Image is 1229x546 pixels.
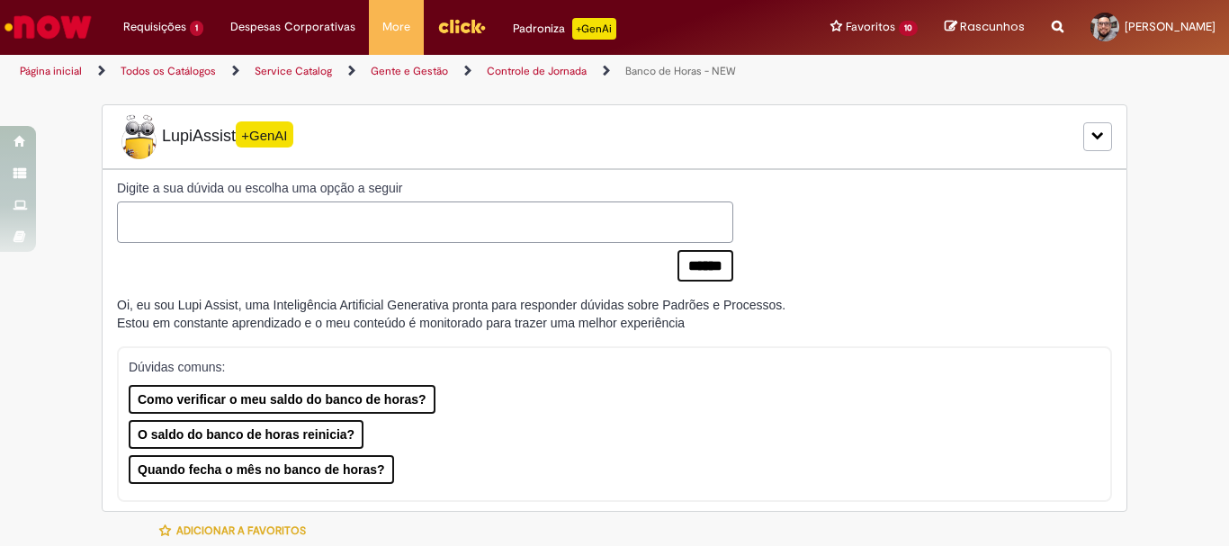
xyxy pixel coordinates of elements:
[176,524,306,538] span: Adicionar a Favoritos
[129,358,1086,376] p: Dúvidas comuns:
[117,114,162,159] img: Lupi
[129,420,363,449] button: O saldo do banco de horas reinicia?
[945,19,1025,36] a: Rascunhos
[846,18,895,36] span: Favoritos
[572,18,616,40] p: +GenAi
[236,121,293,148] span: +GenAI
[13,55,806,88] ul: Trilhas de página
[230,18,355,36] span: Despesas Corporativas
[382,18,410,36] span: More
[121,64,216,78] a: Todos os Catálogos
[117,179,733,197] label: Digite a sua dúvida ou escolha uma opção a seguir
[102,104,1127,169] div: LupiLupiAssist+GenAI
[1125,19,1216,34] span: [PERSON_NAME]
[960,18,1025,35] span: Rascunhos
[437,13,486,40] img: click_logo_yellow_360x200.png
[129,455,394,484] button: Quando fecha o mês no banco de horas?
[513,18,616,40] div: Padroniza
[2,9,94,45] img: ServiceNow
[20,64,82,78] a: Página inicial
[255,64,332,78] a: Service Catalog
[371,64,448,78] a: Gente e Gestão
[129,385,435,414] button: Como verificar o meu saldo do banco de horas?
[190,21,203,36] span: 1
[899,21,918,36] span: 10
[117,114,293,159] span: LupiAssist
[123,18,186,36] span: Requisições
[117,296,785,332] div: Oi, eu sou Lupi Assist, uma Inteligência Artificial Generativa pronta para responder dúvidas sobr...
[625,64,736,78] a: Banco de Horas - NEW
[487,64,587,78] a: Controle de Jornada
